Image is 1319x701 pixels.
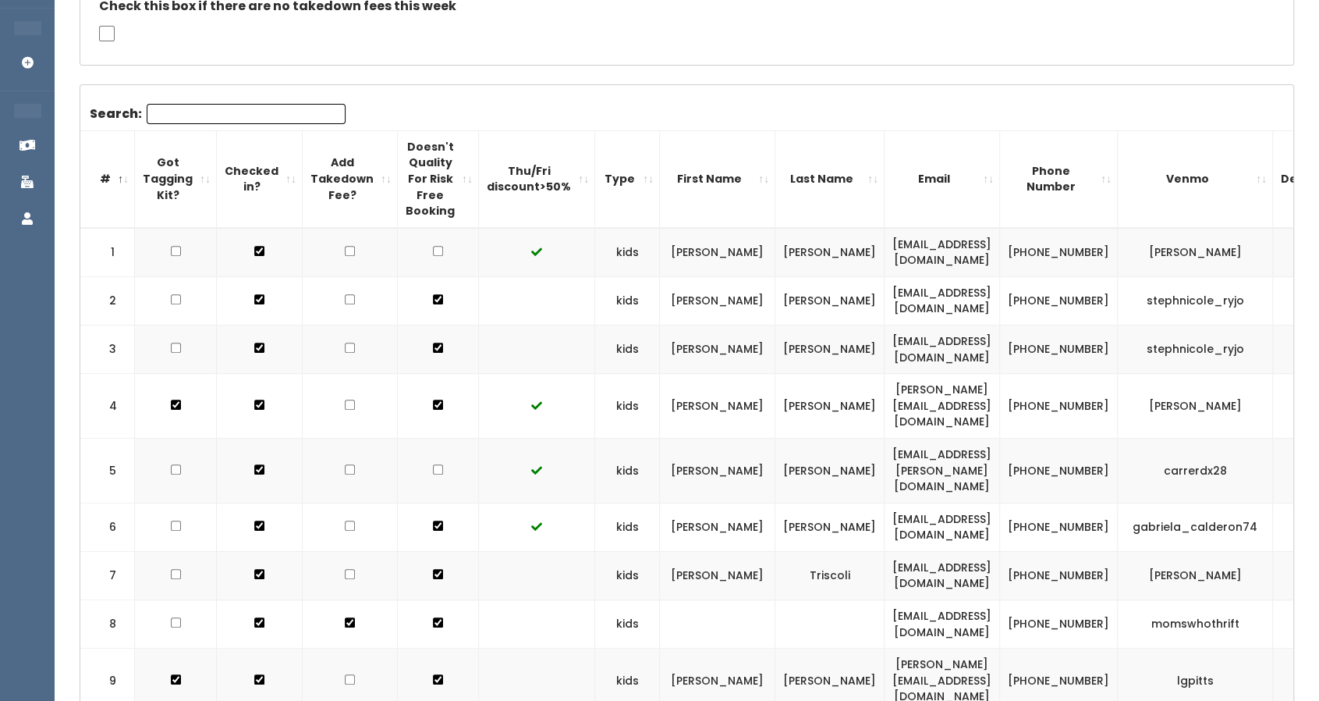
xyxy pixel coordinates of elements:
td: 2 [80,276,135,325]
td: kids [595,276,660,325]
td: [PERSON_NAME] [1118,228,1273,277]
td: [PHONE_NUMBER] [1000,600,1118,649]
td: [EMAIL_ADDRESS][PERSON_NAME][DOMAIN_NAME] [885,438,1000,503]
td: 3 [80,326,135,374]
td: [PERSON_NAME] [660,228,775,277]
td: [EMAIL_ADDRESS][DOMAIN_NAME] [885,326,1000,374]
td: stephnicole_ryjo [1118,276,1273,325]
td: kids [595,551,660,600]
th: Phone Number: activate to sort column ascending [1000,130,1118,227]
td: [EMAIL_ADDRESS][DOMAIN_NAME] [885,503,1000,551]
td: [PERSON_NAME] [660,503,775,551]
td: 5 [80,438,135,503]
th: Add Takedown Fee?: activate to sort column ascending [303,130,398,227]
th: Venmo: activate to sort column ascending [1118,130,1273,227]
td: [PERSON_NAME] [775,374,885,439]
th: Email: activate to sort column ascending [885,130,1000,227]
td: kids [595,374,660,439]
td: [PHONE_NUMBER] [1000,438,1118,503]
td: [PERSON_NAME] [775,228,885,277]
th: Thu/Fri discount&gt;50%: activate to sort column ascending [479,130,595,227]
td: [PHONE_NUMBER] [1000,326,1118,374]
td: 1 [80,228,135,277]
th: Got Tagging Kit?: activate to sort column ascending [135,130,217,227]
label: Search: [90,104,346,124]
td: [PERSON_NAME] [775,438,885,503]
td: momswhothrift [1118,600,1273,649]
th: Type: activate to sort column ascending [595,130,660,227]
td: [PERSON_NAME] [775,326,885,374]
td: [PHONE_NUMBER] [1000,228,1118,277]
td: 4 [80,374,135,439]
td: kids [595,326,660,374]
th: First Name: activate to sort column ascending [660,130,775,227]
td: [PERSON_NAME] [660,326,775,374]
td: [PERSON_NAME] [660,438,775,503]
td: stephnicole_ryjo [1118,326,1273,374]
td: [PERSON_NAME] [660,551,775,600]
th: Doesn't Quality For Risk Free Booking : activate to sort column ascending [398,130,479,227]
th: Checked in?: activate to sort column ascending [217,130,303,227]
td: kids [595,503,660,551]
th: #: activate to sort column descending [80,130,135,227]
td: [PERSON_NAME] [1118,551,1273,600]
td: [PERSON_NAME] [1118,374,1273,439]
td: 7 [80,551,135,600]
td: kids [595,600,660,649]
td: kids [595,438,660,503]
input: Search: [147,104,346,124]
td: [PHONE_NUMBER] [1000,374,1118,439]
td: [EMAIL_ADDRESS][DOMAIN_NAME] [885,600,1000,649]
td: [PERSON_NAME] [775,503,885,551]
td: Triscoli [775,551,885,600]
td: [PERSON_NAME][EMAIL_ADDRESS][DOMAIN_NAME] [885,374,1000,439]
td: [PHONE_NUMBER] [1000,503,1118,551]
td: [EMAIL_ADDRESS][DOMAIN_NAME] [885,228,1000,277]
td: [PERSON_NAME] [660,276,775,325]
td: [PERSON_NAME] [775,276,885,325]
td: [PHONE_NUMBER] [1000,276,1118,325]
td: [EMAIL_ADDRESS][DOMAIN_NAME] [885,276,1000,325]
td: carrerdx28 [1118,438,1273,503]
td: 6 [80,503,135,551]
td: [PERSON_NAME] [660,374,775,439]
td: kids [595,228,660,277]
td: 8 [80,600,135,649]
td: gabriela_calderon74 [1118,503,1273,551]
th: Last Name: activate to sort column ascending [775,130,885,227]
td: [PHONE_NUMBER] [1000,551,1118,600]
td: [EMAIL_ADDRESS][DOMAIN_NAME] [885,551,1000,600]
